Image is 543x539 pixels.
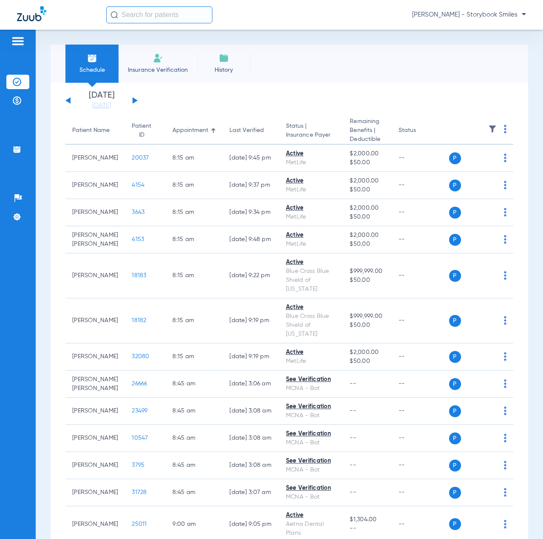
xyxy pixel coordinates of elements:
img: group-dot-blue.svg [504,379,506,388]
img: group-dot-blue.svg [504,271,506,280]
span: Deductible [350,135,385,144]
span: P [449,315,461,327]
div: MetLife [286,357,337,366]
td: -- [392,226,449,253]
img: group-dot-blue.svg [504,520,506,528]
div: Blue Cross Blue Shield of [US_STATE] [286,267,337,294]
div: Blue Cross Blue Shield of [US_STATE] [286,312,337,339]
div: MCNA - Bot [286,438,337,447]
span: P [449,270,461,282]
span: $2,000.00 [350,348,385,357]
td: -- [392,371,449,398]
img: group-dot-blue.svg [504,434,506,442]
div: MetLife [286,158,337,167]
span: $50.00 [350,321,385,330]
td: -- [392,199,449,226]
div: Appointment [173,126,208,135]
td: 8:15 AM [166,253,223,298]
th: Status [392,117,449,145]
li: [DATE] [76,91,127,110]
span: P [449,378,461,390]
td: [PERSON_NAME] [65,452,125,479]
td: [DATE] 3:08 AM [223,452,279,479]
img: group-dot-blue.svg [504,208,506,216]
td: [PERSON_NAME] [65,425,125,452]
span: $2,000.00 [350,177,385,185]
span: $2,000.00 [350,204,385,213]
td: -- [392,398,449,425]
div: See Verification [286,484,337,493]
span: -- [350,524,385,533]
td: [PERSON_NAME] [PERSON_NAME] [65,226,125,253]
span: $50.00 [350,240,385,249]
div: MetLife [286,213,337,222]
div: Appointment [173,126,216,135]
td: -- [392,343,449,371]
span: [PERSON_NAME] - Storybook Smiles [412,11,526,19]
th: Status | [279,117,343,145]
th: Remaining Benefits | [343,117,391,145]
td: -- [392,145,449,172]
td: -- [392,298,449,343]
img: group-dot-blue.svg [504,154,506,162]
div: MetLife [286,240,337,249]
td: 8:15 AM [166,343,223,371]
div: Active [286,511,337,520]
img: Search Icon [110,11,118,19]
div: MCNA - Bot [286,384,337,393]
div: Active [286,303,337,312]
span: $1,304.00 [350,515,385,524]
td: [DATE] 9:19 PM [223,298,279,343]
td: [PERSON_NAME] [65,398,125,425]
a: [DATE] [76,101,127,110]
td: [DATE] 9:48 PM [223,226,279,253]
div: Patient Name [72,126,118,135]
span: $50.00 [350,357,385,366]
td: [DATE] 9:19 PM [223,343,279,371]
div: Patient ID [132,122,151,140]
div: Aetna Dental Plans [286,520,337,538]
span: $50.00 [350,213,385,222]
td: -- [392,253,449,298]
div: Patient ID [132,122,159,140]
td: 8:45 AM [166,371,223,398]
span: 18183 [132,272,146,278]
div: MetLife [286,185,337,194]
span: 31728 [132,489,147,495]
td: 8:15 AM [166,145,223,172]
td: [DATE] 9:22 PM [223,253,279,298]
div: See Verification [286,375,337,384]
div: See Verification [286,430,337,438]
span: $2,000.00 [350,149,385,158]
img: group-dot-blue.svg [504,407,506,415]
td: -- [392,479,449,506]
td: [DATE] 3:06 AM [223,371,279,398]
td: 8:45 AM [166,479,223,506]
span: P [449,518,461,530]
img: hamburger-icon [11,36,25,46]
td: [DATE] 3:08 AM [223,398,279,425]
span: -- [350,408,356,414]
input: Search for patients [106,6,212,23]
span: P [449,351,461,363]
td: [DATE] 3:08 AM [223,425,279,452]
span: P [449,405,461,417]
td: [DATE] 3:07 AM [223,479,279,506]
span: 26666 [132,381,147,387]
div: MCNA - Bot [286,466,337,474]
span: 4153 [132,236,144,242]
img: group-dot-blue.svg [504,316,506,325]
td: 8:15 AM [166,199,223,226]
span: P [449,460,461,472]
span: 23499 [132,408,147,414]
div: Active [286,149,337,158]
div: See Verification [286,402,337,411]
div: See Verification [286,457,337,466]
span: Insurance Payer [286,131,337,140]
div: MCNA - Bot [286,493,337,502]
span: $50.00 [350,276,385,285]
td: [PERSON_NAME] [65,479,125,506]
td: [PERSON_NAME] [65,199,125,226]
span: P [449,234,461,246]
img: group-dot-blue.svg [504,235,506,244]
